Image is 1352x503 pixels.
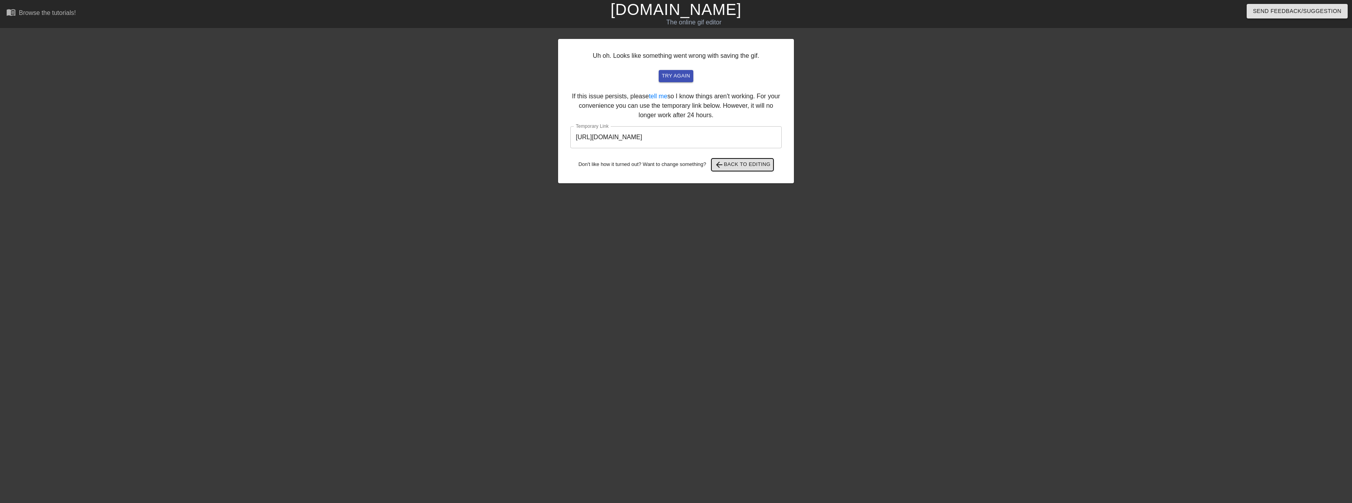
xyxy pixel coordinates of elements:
div: Don't like how it turned out? Want to change something? [570,158,782,171]
span: menu_book [6,7,16,17]
div: Uh oh. Looks like something went wrong with saving the gif. If this issue persists, please so I k... [558,39,794,183]
div: Browse the tutorials! [19,9,76,16]
span: arrow_back [715,160,724,170]
a: tell me [649,93,667,99]
span: Back to Editing [715,160,771,170]
button: Back to Editing [711,158,774,171]
div: The online gif editor [455,18,933,27]
button: try again [659,70,693,82]
a: [DOMAIN_NAME] [610,1,741,18]
span: try again [662,72,690,81]
input: bare [570,126,782,148]
button: Send Feedback/Suggestion [1247,4,1348,18]
span: Send Feedback/Suggestion [1253,6,1341,16]
a: Browse the tutorials! [6,7,76,20]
